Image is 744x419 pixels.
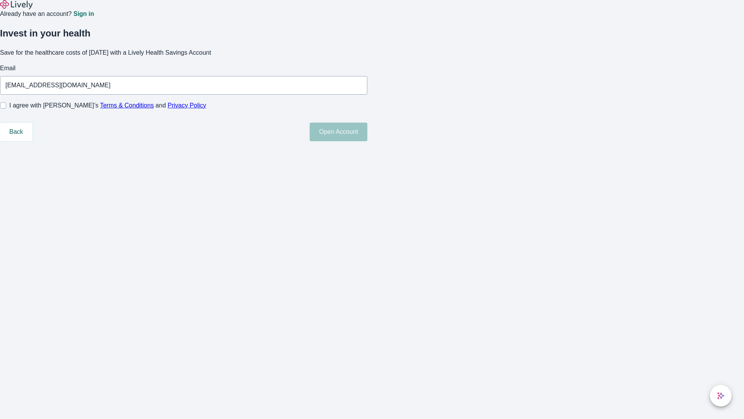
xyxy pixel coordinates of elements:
a: Terms & Conditions [100,102,154,109]
a: Sign in [73,11,94,17]
button: chat [710,385,732,407]
a: Privacy Policy [168,102,207,109]
span: I agree with [PERSON_NAME]’s and [9,101,206,110]
svg: Lively AI Assistant [717,392,725,400]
